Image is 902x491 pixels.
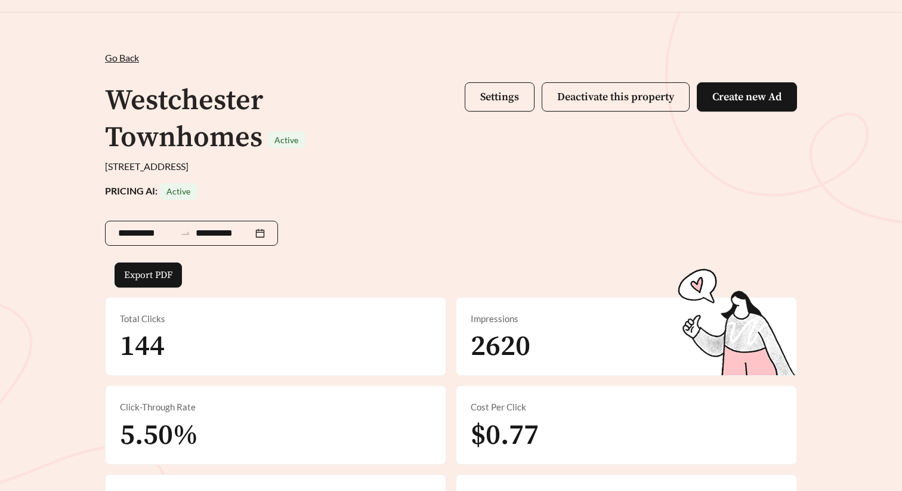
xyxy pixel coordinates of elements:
[712,90,781,104] span: Create new Ad
[120,400,431,414] div: Click-Through Rate
[471,418,539,453] span: $0.77
[105,83,263,156] h1: Westchester Townhomes
[105,52,139,63] span: Go Back
[120,418,198,453] span: 5.50%
[697,82,797,112] button: Create new Ad
[115,263,182,288] button: Export PDF
[557,90,674,104] span: Deactivate this property
[471,312,782,326] div: Impressions
[471,400,782,414] div: Cost Per Click
[166,186,190,196] span: Active
[274,135,298,145] span: Active
[480,90,519,104] span: Settings
[120,329,165,365] span: 144
[465,82,535,112] button: Settings
[180,228,191,239] span: swap-right
[120,312,431,326] div: Total Clicks
[471,329,530,365] span: 2620
[105,159,797,174] div: [STREET_ADDRESS]
[105,185,197,196] strong: PRICING AI:
[180,228,191,239] span: to
[124,268,172,282] span: Export PDF
[542,82,690,112] button: Deactivate this property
